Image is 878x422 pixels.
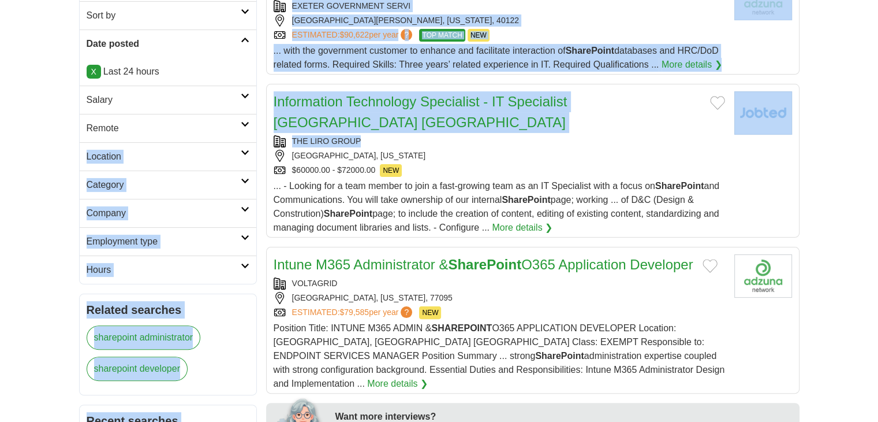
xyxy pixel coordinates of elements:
[80,29,256,58] a: Date posted
[419,29,465,42] span: TOP MATCH
[401,306,412,318] span: ?
[274,164,725,177] div: $60000.00 - $72000.00
[448,257,521,272] strong: SharePoint
[419,306,441,319] span: NEW
[87,178,241,192] h2: Category
[662,58,722,72] a: More details ❯
[339,30,369,39] span: $90,622
[292,29,415,42] a: ESTIMATED:$90,622per year?
[468,29,490,42] span: NEW
[274,277,725,290] div: VOLTAGRID
[401,29,412,40] span: ?
[431,323,492,333] strong: SHAREPOINT
[292,306,415,319] a: ESTIMATED:$79,585per year?
[87,150,241,164] h2: Location
[87,9,241,23] h2: Sort by
[274,150,725,162] div: [GEOGRAPHIC_DATA], [US_STATE]
[87,37,241,51] h2: Date posted
[80,199,256,227] a: Company
[274,94,567,130] a: Information Technology Specialist - IT Specialist [GEOGRAPHIC_DATA] [GEOGRAPHIC_DATA]
[87,206,241,220] h2: Company
[80,86,256,114] a: Salary
[87,263,241,277] h2: Hours
[566,46,614,55] strong: SharePoint
[703,259,718,273] button: Add to favorite jobs
[339,308,369,317] span: $79,585
[80,171,256,199] a: Category
[87,121,241,135] h2: Remote
[87,301,249,319] h2: Related searches
[492,221,552,235] a: More details ❯
[274,181,720,232] span: ... - Looking for a team member to join a fast-growing team as an IT Specialist with a focus on a...
[367,377,428,391] a: More details ❯
[734,254,792,298] img: Company logo
[87,65,249,79] p: Last 24 hours
[80,114,256,142] a: Remote
[87,325,201,350] a: sharepoint administrator
[80,227,256,256] a: Employment type
[274,135,725,147] div: THE LIRO GROUP
[274,46,719,69] span: ... with the government customer to enhance and facilitate interaction of databases and HRC/DoD r...
[87,357,188,381] a: sharepoint developer
[502,195,550,205] strong: SharePoint
[274,257,693,272] a: Intune M365 Administrator &SharePointO365 Application Developer
[274,323,725,388] span: Position Title: INTUNE M365 ADMIN & O365 APPLICATION DEVELOPER Location: [GEOGRAPHIC_DATA], [GEOG...
[274,292,725,304] div: [GEOGRAPHIC_DATA], [US_STATE], 77095
[380,164,402,177] span: NEW
[80,1,256,29] a: Sort by
[535,351,584,361] strong: SharePoint
[87,65,101,79] a: X
[87,235,241,249] h2: Employment type
[710,96,725,110] button: Add to favorite jobs
[80,256,256,284] a: Hours
[274,14,725,27] div: [GEOGRAPHIC_DATA][PERSON_NAME], [US_STATE], 40122
[655,181,704,191] strong: SharePoint
[80,142,256,171] a: Location
[87,93,241,107] h2: Salary
[734,91,792,135] img: Company logo
[324,209,372,219] strong: SharePoint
